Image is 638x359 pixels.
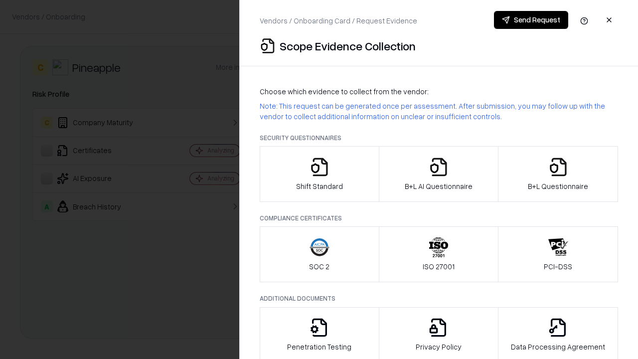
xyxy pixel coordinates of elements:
p: Penetration Testing [287,342,351,352]
button: PCI-DSS [498,226,618,282]
p: Vendors / Onboarding Card / Request Evidence [260,15,417,26]
p: Data Processing Agreement [511,342,605,352]
p: ISO 27001 [423,261,455,272]
button: Send Request [494,11,568,29]
p: Scope Evidence Collection [280,38,416,54]
p: Note: This request can be generated once per assessment. After submission, you may follow up with... [260,101,618,122]
button: B+L AI Questionnaire [379,146,499,202]
button: ISO 27001 [379,226,499,282]
p: B+L AI Questionnaire [405,181,473,191]
button: Shift Standard [260,146,379,202]
p: Shift Standard [296,181,343,191]
p: SOC 2 [309,261,329,272]
p: PCI-DSS [544,261,572,272]
p: Compliance Certificates [260,214,618,222]
button: SOC 2 [260,226,379,282]
p: Security Questionnaires [260,134,618,142]
p: Additional Documents [260,294,618,303]
p: Choose which evidence to collect from the vendor: [260,86,618,97]
p: Privacy Policy [416,342,462,352]
button: B+L Questionnaire [498,146,618,202]
p: B+L Questionnaire [528,181,588,191]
